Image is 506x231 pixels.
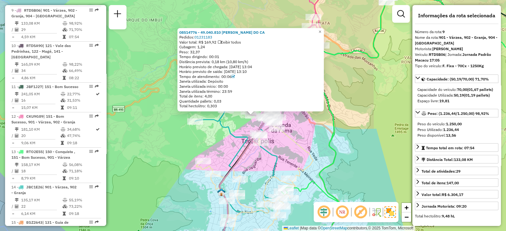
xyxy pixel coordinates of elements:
td: 34 [21,68,62,74]
td: 16 [21,97,60,104]
div: Capacidade do veículo: [417,87,496,92]
i: % de utilização do peso [61,92,65,96]
td: 133,08 KM [21,20,62,27]
em: Rota exportada [95,44,99,47]
strong: 19,81 [439,98,449,103]
div: Motorista: [415,46,498,52]
span: RTD5A90 [26,43,43,48]
strong: 9 [442,29,445,34]
span: Ocultar deslocamento [316,204,331,220]
strong: (01,19 pallets) [464,93,490,98]
td: 29 [21,27,62,33]
td: 98,92% [69,20,99,27]
i: Tempo total em rota [63,212,66,216]
strong: 1.236,44 [443,127,459,132]
td: 8,79 KM [21,175,62,181]
em: Opções [89,220,93,224]
i: % de utilização da cubagem [63,169,67,173]
span: | Jornada: [415,52,491,62]
div: Janela utilizada: Depósito [179,79,322,84]
em: Opções [89,44,93,47]
span: | 901 - Várzea, 902 - Granja [11,185,77,195]
td: 09:18 [69,210,99,217]
i: % de utilização da cubagem [61,98,65,102]
span: | 121 - Vale das Pedrinhas, 122 - Magé, 141 - [GEOGRAPHIC_DATA] [11,43,71,59]
strong: 08514776 - 49.040.810 [PERSON_NAME] DO CA [179,30,265,35]
strong: 70,00 [457,87,467,92]
i: % de utilização da cubagem [63,28,67,32]
span: | 151 - Bom Sucesso [42,84,78,89]
strong: F. Fixa - 70Cx - 1250Kg [442,63,484,68]
strong: 13,56 [446,133,456,138]
span: 12 - [11,114,75,124]
div: Total de itens: [422,180,459,186]
div: Valor total: [422,192,463,198]
div: Janela utilizada término: 23:59 [179,89,322,94]
em: Opções [89,114,93,118]
span: JBF1J27 [26,84,42,89]
i: % de utilização do peso [63,163,67,167]
em: Rota exportada [95,114,99,118]
td: = [11,140,15,146]
span: Peso: 32,37 [179,50,200,54]
a: Com service time [231,74,235,79]
a: Zoom in [402,203,411,212]
a: Zoom out [402,212,411,222]
i: % de utilização da cubagem [63,69,67,73]
span: × [318,29,321,34]
span: + [404,204,409,211]
td: 34,68% [67,126,95,133]
i: Tempo total em rota [63,176,66,180]
div: Veículo: [415,52,498,63]
span: Capacidade: (50,19/70,00) 71,70% [427,77,489,81]
div: Distância Total: [422,157,473,163]
a: Exibir filtros [395,8,407,20]
em: Rota exportada [95,85,99,88]
div: Peso disponível: [417,133,496,138]
i: Distância Total [15,62,19,66]
img: Fluxo de ruas [371,207,381,217]
td: 158,17 KM [21,162,62,168]
span: Total de atividades: [422,169,460,174]
span: 11 - [11,84,78,89]
i: Distância Total [15,198,19,202]
i: Tempo total em rota [63,76,66,80]
td: 15,07 KM [21,104,60,111]
i: % de utilização do peso [63,21,67,25]
i: Total de Atividades [15,169,19,173]
strong: [PERSON_NAME] [432,46,463,51]
span: Ocultar NR [335,204,350,220]
a: Jornada Motorista: 09:20 [415,202,498,210]
i: Total de Atividades [15,98,19,102]
td: 55,19% [69,197,99,203]
a: Total de atividades:29 [415,167,498,175]
td: 08:22 [69,75,99,81]
td: 18 [21,168,62,174]
td: 241,05 KM [21,91,60,97]
i: Total de Atividades [15,28,19,32]
i: % de utilização do peso [61,127,65,131]
a: Peso: (1.236,44/1.250,00) 98,92% [415,109,498,117]
span: Exibir rótulo [353,204,368,220]
td: 98,22% [69,61,99,68]
strong: 147,00 [447,181,459,185]
td: 9,06 KM [21,140,60,146]
em: Opções [89,85,93,88]
td: / [11,27,15,33]
div: Capacidade Utilizada: [417,92,496,98]
span: 14 - [11,185,77,195]
img: Teresópolis [217,188,225,196]
div: Peso: (1.236,44/1.250,00) 98,92% [415,119,498,141]
span: | 151 - Bom Sucesso, 901 - Várzea, 902 - Granja [11,114,75,124]
span: | 150 - Conquista , 151 - Bom Sucesso, 901 - Várzea [11,149,75,160]
strong: 29 [456,169,460,174]
td: 47,74% [67,133,95,139]
span: EGZ2643 [26,220,42,225]
td: = [11,210,15,217]
div: Capacidade: (50,19/70,00) 71,70% [415,84,498,106]
em: Rota exportada [95,8,99,12]
td: 73,22% [69,203,99,210]
td: 09:10 [69,175,99,181]
div: Map data © contributors,© 2025 TomTom, Microsoft [282,226,415,231]
td: 20 [21,133,60,139]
